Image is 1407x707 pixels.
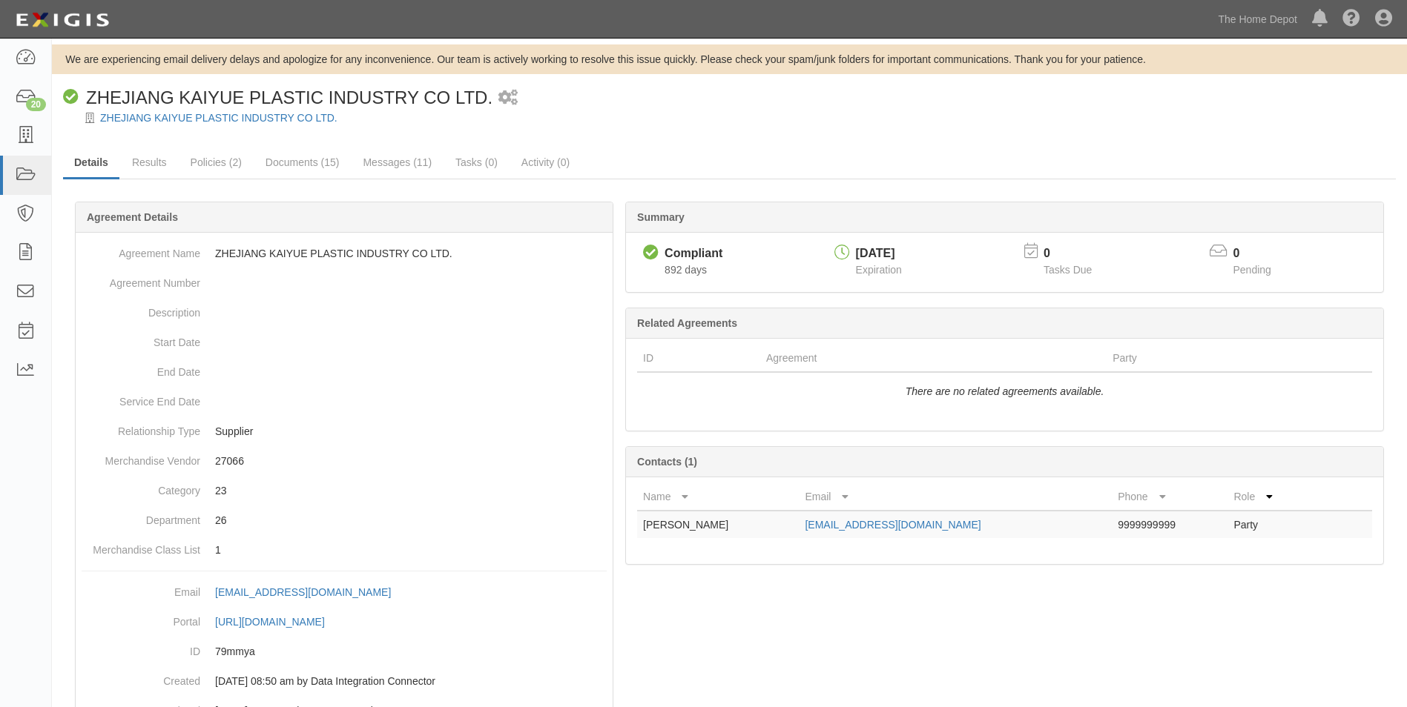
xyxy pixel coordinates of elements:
[637,456,697,468] b: Contacts (1)
[805,519,981,531] a: [EMAIL_ADDRESS][DOMAIN_NAME]
[1107,345,1306,372] th: Party
[215,542,607,557] p: 1
[799,483,1112,511] th: Email
[179,147,253,177] a: Policies (2)
[26,98,46,111] div: 20
[63,90,79,105] i: Compliant
[510,147,581,177] a: Activity (0)
[82,577,200,600] dt: Email
[665,264,707,276] span: Since 03/20/2023
[856,245,902,262] div: [DATE]
[82,505,200,528] dt: Department
[637,211,685,223] b: Summary
[87,211,178,223] b: Agreement Details
[100,112,337,124] a: ZHEJIANG KAIYUE PLASTIC INDUSTRY CO LTD.
[82,666,200,688] dt: Created
[215,454,607,468] p: 27066
[637,483,799,511] th: Name
[1112,483,1228,511] th: Phone
[856,264,902,276] span: Expiration
[63,147,119,179] a: Details
[444,147,509,177] a: Tasks (0)
[82,535,200,557] dt: Merchandise Class List
[498,90,518,106] i: 1 scheduled workflow
[1228,511,1313,538] td: Party
[665,245,722,262] div: Compliant
[1233,264,1271,276] span: Pending
[637,317,737,329] b: Related Agreements
[215,483,607,498] p: 23
[1233,245,1290,262] p: 0
[215,586,407,598] a: [EMAIL_ADDRESS][DOMAIN_NAME]
[82,328,200,350] dt: Start Date
[82,476,200,498] dt: Category
[215,616,341,628] a: [URL][DOMAIN_NAME]
[82,637,607,666] dd: 79mmya
[643,245,659,261] i: Compliant
[760,345,1107,372] th: Agreement
[82,607,200,629] dt: Portal
[82,357,200,379] dt: End Date
[82,298,200,320] dt: Description
[121,147,178,177] a: Results
[82,666,607,696] dd: [DATE] 08:50 am by Data Integration Connector
[1044,245,1110,262] p: 0
[215,513,607,528] p: 26
[637,511,799,538] td: [PERSON_NAME]
[82,637,200,659] dt: ID
[1228,483,1313,511] th: Role
[63,85,492,110] div: ZHEJIANG KAIYUE PLASTIC INDUSTRY CO LTD.
[52,52,1407,67] div: We are experiencing email delivery delays and apologize for any inconvenience. Our team is active...
[1044,264,1092,276] span: Tasks Due
[906,385,1104,397] i: There are no related agreements available.
[82,387,200,409] dt: Service End Date
[215,585,391,600] div: [EMAIL_ADDRESS][DOMAIN_NAME]
[82,416,607,446] dd: Supplier
[254,147,351,177] a: Documents (15)
[82,268,200,291] dt: Agreement Number
[82,239,200,261] dt: Agreement Name
[82,239,607,268] dd: ZHEJIANG KAIYUE PLASTIC INDUSTRY CO LTD.
[1112,511,1228,538] td: 9999999999
[1210,4,1305,34] a: The Home Depot
[82,446,200,468] dt: Merchandise Vendor
[1342,10,1360,28] i: Help Center - Complianz
[82,416,200,439] dt: Relationship Type
[637,345,760,372] th: ID
[11,7,113,33] img: logo-5460c22ac91f19d4615b14bd174203de0afe785f0fc80cf4dbbc73dc1793850b.png
[86,87,492,107] span: ZHEJIANG KAIYUE PLASTIC INDUSTRY CO LTD.
[352,147,443,177] a: Messages (11)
